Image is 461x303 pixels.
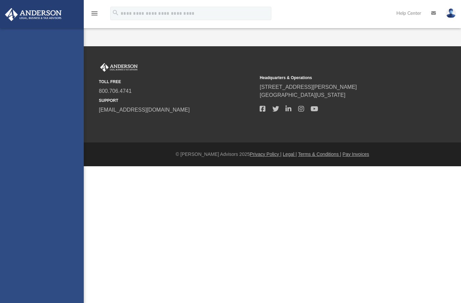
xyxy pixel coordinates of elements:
a: Legal | [283,151,297,157]
img: User Pic [446,8,456,18]
a: [EMAIL_ADDRESS][DOMAIN_NAME] [99,107,190,113]
a: 800.706.4741 [99,88,132,94]
img: Anderson Advisors Platinum Portal [99,63,139,72]
a: Pay Invoices [342,151,369,157]
a: Terms & Conditions | [298,151,341,157]
a: [GEOGRAPHIC_DATA][US_STATE] [260,92,345,98]
small: TOLL FREE [99,79,255,85]
a: [STREET_ADDRESS][PERSON_NAME] [260,84,357,90]
small: Headquarters & Operations [260,75,416,81]
small: SUPPORT [99,98,255,104]
i: menu [90,9,98,17]
a: Privacy Policy | [250,151,282,157]
div: © [PERSON_NAME] Advisors 2025 [84,151,461,158]
img: Anderson Advisors Platinum Portal [3,8,64,21]
a: menu [90,13,98,17]
i: search [112,9,119,16]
